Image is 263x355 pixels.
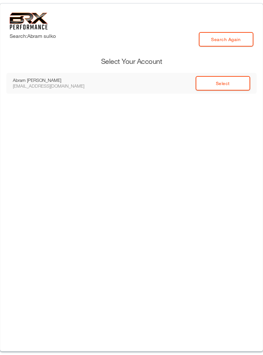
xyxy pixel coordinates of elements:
a: Select [196,76,250,91]
label: Search: Abram sulko [10,32,56,40]
img: 6f7da32581c89ca25d665dc3aae533e4f14fe3ef_original.svg [10,13,48,30]
div: [EMAIL_ADDRESS][DOMAIN_NAME] [13,83,99,89]
div: Abram [PERSON_NAME] [13,77,99,83]
a: Search Again [199,32,253,47]
h3: Select Your Account [6,56,257,66]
